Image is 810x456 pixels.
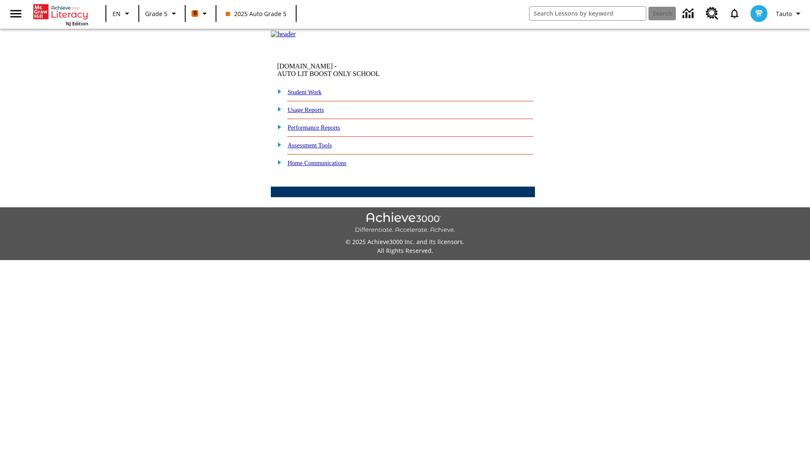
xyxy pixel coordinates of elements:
[288,106,324,113] a: Usage Reports
[188,6,213,21] button: Boost Class color is orange. Change class color
[193,8,197,19] span: B
[277,62,432,78] td: [DOMAIN_NAME] -
[226,9,286,18] span: 2025 Auto Grade 5
[678,2,701,25] a: Data Center
[3,1,28,26] button: Open side menu
[273,87,282,95] img: plus.gif
[66,20,88,27] span: NJ Edition
[113,9,121,18] span: EN
[142,6,182,21] button: Grade: Grade 5, Select a grade
[273,123,282,130] img: plus.gif
[277,70,380,77] nobr: AUTO LIT BOOST ONLY SCHOOL
[271,30,296,38] img: header
[273,141,282,148] img: plus.gif
[109,6,136,21] button: Language: EN, Select a language
[288,142,332,149] a: Assessment Tools
[355,212,455,234] img: Achieve3000 Differentiate Accelerate Achieve
[33,3,88,27] div: Home
[772,6,807,21] button: Profile/Settings
[724,3,745,24] a: Notifications
[145,9,167,18] span: Grade 5
[288,124,340,131] a: Performance Reports
[288,160,347,166] a: Home Communications
[701,2,724,25] a: Resource Center, Will open in new tab
[745,3,772,24] button: Select a new avatar
[776,9,792,18] span: Tauto
[529,7,646,20] input: search field
[751,5,767,22] img: avatar image
[273,105,282,113] img: plus.gif
[273,158,282,166] img: plus.gif
[288,89,321,95] a: Student Work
